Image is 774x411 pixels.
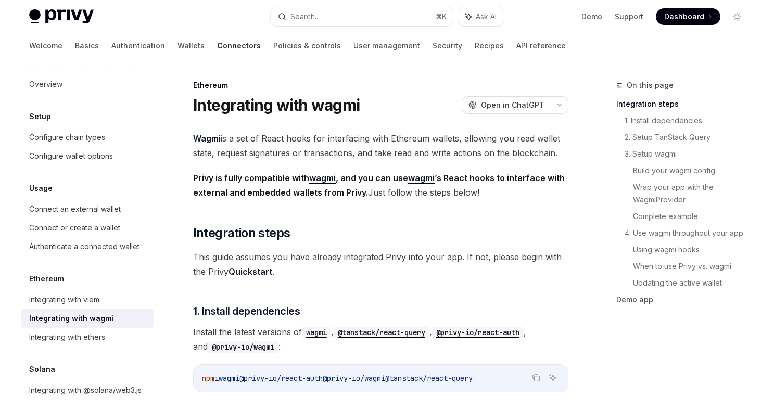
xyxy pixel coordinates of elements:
[21,328,154,346] a: Integrating with ethers
[476,11,497,22] span: Ask AI
[208,341,278,352] a: @privy-io/wagmi
[615,11,643,22] a: Support
[193,250,568,279] span: This guide assumes you have already integrated Privy into your app. If not, please begin with the...
[581,11,602,22] a: Demo
[29,384,142,396] div: Integrating with @solana/web3.js
[29,331,105,343] div: Integrating with ethers
[75,33,99,58] a: Basics
[625,146,754,162] a: 3. Setup wagmi
[385,374,473,383] span: @tanstack/react-query
[29,131,105,144] div: Configure chain types
[219,374,239,383] span: wagmi
[432,327,524,337] a: @privy-io/react-auth
[302,327,331,338] code: wagmi
[177,33,205,58] a: Wallets
[29,222,120,234] div: Connect or create a wallet
[21,147,154,165] a: Configure wallet options
[21,290,154,309] a: Integrating with viem
[193,304,300,318] span: 1. Install dependencies
[633,241,754,258] a: Using wagmi hooks
[271,7,453,26] button: Search...⌘K
[433,33,462,58] a: Security
[436,12,447,21] span: ⌘ K
[29,110,51,123] h5: Setup
[408,173,435,184] a: wagmi
[111,33,165,58] a: Authentication
[664,11,704,22] span: Dashboard
[193,131,568,160] span: is a set of React hooks for interfacing with Ethereum wallets, allowing you read wallet state, re...
[29,312,113,325] div: Integrating with wagmi
[273,33,341,58] a: Policies & controls
[229,266,272,277] a: Quickstart
[729,8,745,25] button: Toggle dark mode
[29,150,113,162] div: Configure wallet options
[633,258,754,275] a: When to use Privy vs. wagmi
[627,79,674,92] span: On this page
[334,327,429,338] code: @tanstack/react-query
[193,96,360,114] h1: Integrating with wagmi
[656,8,720,25] a: Dashboard
[334,327,429,337] a: @tanstack/react-query
[616,291,754,308] a: Demo app
[239,374,323,383] span: @privy-io/react-auth
[21,309,154,328] a: Integrating with wagmi
[21,237,154,256] a: Authenticate a connected wallet
[546,371,560,384] button: Ask AI
[529,371,543,384] button: Copy the contents from the code block
[29,9,94,24] img: light logo
[633,179,754,208] a: Wrap your app with the WagmiProvider
[290,10,320,23] div: Search...
[29,240,139,253] div: Authenticate a connected wallet
[21,219,154,237] a: Connect or create a wallet
[323,374,385,383] span: @privy-io/wagmi
[29,182,53,195] h5: Usage
[475,33,504,58] a: Recipes
[353,33,420,58] a: User management
[309,173,336,184] a: wagmi
[616,96,754,112] a: Integration steps
[208,341,278,353] code: @privy-io/wagmi
[516,33,566,58] a: API reference
[193,133,221,144] a: Wagmi
[21,381,154,400] a: Integrating with @solana/web3.js
[458,7,504,26] button: Ask AI
[633,275,754,291] a: Updating the active wallet
[633,162,754,179] a: Build your wagmi config
[21,75,154,94] a: Overview
[21,200,154,219] a: Connect an external wallet
[29,78,62,91] div: Overview
[625,112,754,129] a: 1. Install dependencies
[29,33,62,58] a: Welcome
[21,128,154,147] a: Configure chain types
[625,225,754,241] a: 4. Use wagmi throughout your app
[193,325,568,354] span: Install the latest versions of , , , and :
[481,100,544,110] span: Open in ChatGPT
[29,363,55,376] h5: Solana
[633,208,754,225] a: Complete example
[432,327,524,338] code: @privy-io/react-auth
[217,33,261,58] a: Connectors
[29,273,64,285] h5: Ethereum
[29,203,121,215] div: Connect an external wallet
[462,96,551,114] button: Open in ChatGPT
[625,129,754,146] a: 2. Setup TanStack Query
[193,225,290,241] span: Integration steps
[29,293,99,306] div: Integrating with viem
[214,374,219,383] span: i
[193,80,568,91] div: Ethereum
[202,374,214,383] span: npm
[193,171,568,200] span: Just follow the steps below!
[302,327,331,337] a: wagmi
[193,173,565,198] strong: Privy is fully compatible with , and you can use ’s React hooks to interface with external and em...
